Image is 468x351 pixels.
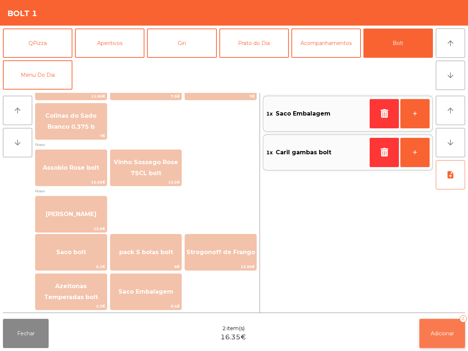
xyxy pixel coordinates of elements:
[13,138,22,147] i: arrow_downward
[400,99,430,128] button: +
[227,325,245,332] span: item(s)
[35,303,107,310] span: 2.3€
[276,108,331,119] span: Saco Embalagem
[44,283,98,301] span: Azeitonas Temperadas bolt
[3,319,49,348] button: Fechar
[110,263,182,270] span: 6€
[436,61,465,90] button: arrow_downward
[446,138,455,147] i: arrow_downward
[222,325,226,332] span: 2
[35,188,257,195] span: Roses
[436,29,465,58] button: arrow_upward
[400,138,430,167] button: +
[3,96,32,125] button: arrow_upward
[35,179,107,186] span: 15.95€
[419,319,465,348] button: Adicionar2
[185,93,256,100] span: 7€
[436,160,465,189] button: note_add
[114,159,178,177] span: Vinho Sossego Rose 75CL bolt
[3,29,72,58] button: QPizza
[35,263,107,270] span: 0.1€
[75,29,144,58] button: Aperitivos
[3,128,32,157] button: arrow_downward
[35,93,107,100] span: 11.95€
[220,332,246,342] span: 16.35€
[110,179,182,186] span: 13.5€
[291,29,361,58] button: Acompanhamentos
[219,29,289,58] button: Prato do Dia
[446,106,455,115] i: arrow_upward
[43,164,99,171] span: Assobio Rose bolt
[3,60,72,90] button: Menu Do Dia
[35,132,107,139] span: 7€
[7,8,37,19] h4: Bolt 1
[436,128,465,157] button: arrow_downward
[46,211,97,218] span: [PERSON_NAME]
[110,93,182,100] span: 7.5€
[185,263,256,270] span: 13.95€
[363,29,433,58] button: Bolt
[35,225,107,232] span: 12.5€
[186,249,255,256] span: Strogonoff de Frango
[13,106,22,115] i: arrow_upward
[446,170,455,179] i: note_add
[460,315,467,322] div: 2
[276,147,331,158] span: Caril gambas bolt
[119,249,173,256] span: pack 5 bolas bolt
[266,147,273,158] span: 1x
[446,71,455,80] i: arrow_downward
[147,29,216,58] button: Gin
[56,249,86,256] span: Saco bolt
[35,141,257,148] span: Roses
[266,108,273,119] span: 1x
[118,288,173,295] span: Saco Embalagem
[45,112,97,130] span: Colinas do Sado Branco 0,375 b
[110,303,182,310] span: 0.4€
[436,96,465,125] button: arrow_upward
[431,330,454,337] span: Adicionar
[446,39,455,48] i: arrow_upward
